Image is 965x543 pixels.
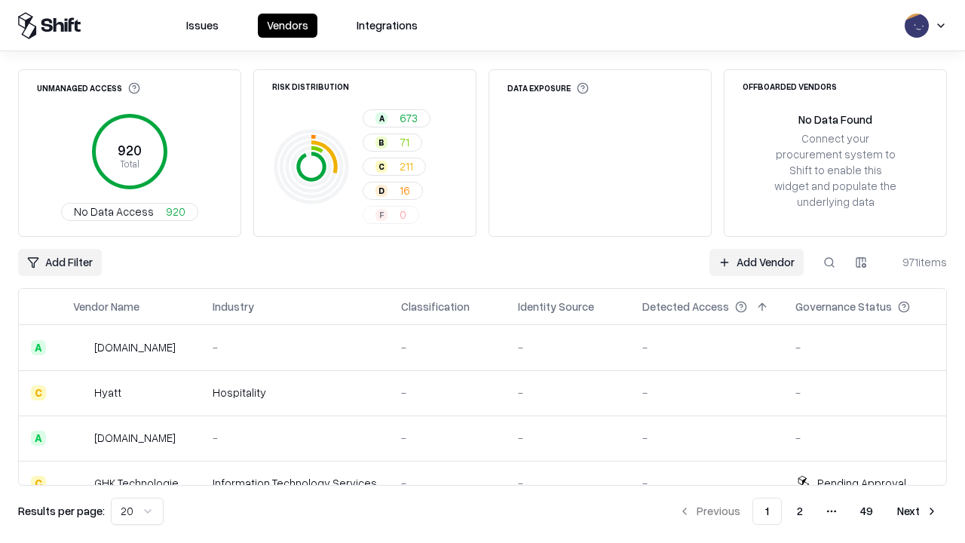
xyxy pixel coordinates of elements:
[518,339,618,355] div: -
[518,430,618,446] div: -
[709,249,804,276] a: Add Vendor
[795,339,934,355] div: -
[73,385,88,400] img: Hyatt
[785,498,815,525] button: 2
[363,182,423,200] button: D16
[363,158,426,176] button: C211
[213,299,254,314] div: Industry
[272,82,349,90] div: Risk Distribution
[401,430,494,446] div: -
[213,430,377,446] div: -
[400,134,409,150] span: 71
[375,137,388,149] div: B
[31,476,46,491] div: C
[31,340,46,355] div: A
[752,498,782,525] button: 1
[73,299,139,314] div: Vendor Name
[642,339,771,355] div: -
[213,475,377,491] div: Information Technology Services
[642,430,771,446] div: -
[795,385,934,400] div: -
[363,109,430,127] button: A673
[400,183,410,198] span: 16
[518,475,618,491] div: -
[18,503,105,519] p: Results per page:
[401,475,494,491] div: -
[348,14,427,38] button: Integrations
[375,161,388,173] div: C
[31,385,46,400] div: C
[18,249,102,276] button: Add Filter
[73,476,88,491] img: GHK Technologies Inc.
[120,158,139,170] tspan: Total
[213,339,377,355] div: -
[518,299,594,314] div: Identity Source
[887,254,947,270] div: 971 items
[166,204,185,219] span: 920
[37,82,140,94] div: Unmanaged Access
[669,498,947,525] nav: pagination
[795,430,934,446] div: -
[642,299,729,314] div: Detected Access
[375,185,388,197] div: D
[795,299,892,314] div: Governance Status
[401,299,470,314] div: Classification
[817,475,906,491] div: Pending Approval
[642,475,771,491] div: -
[31,431,46,446] div: A
[773,130,898,210] div: Connect your procurement system to Shift to enable this widget and populate the underlying data
[848,498,885,525] button: 49
[177,14,228,38] button: Issues
[94,385,121,400] div: Hyatt
[400,110,418,126] span: 673
[642,385,771,400] div: -
[375,112,388,124] div: A
[73,431,88,446] img: primesec.co.il
[73,340,88,355] img: intrado.com
[213,385,377,400] div: Hospitality
[118,142,142,158] tspan: 920
[401,385,494,400] div: -
[888,498,947,525] button: Next
[94,430,176,446] div: [DOMAIN_NAME]
[507,82,589,94] div: Data Exposure
[258,14,317,38] button: Vendors
[74,204,154,219] span: No Data Access
[743,82,837,90] div: Offboarded Vendors
[400,158,413,174] span: 211
[94,339,176,355] div: [DOMAIN_NAME]
[518,385,618,400] div: -
[61,203,198,221] button: No Data Access920
[94,475,188,491] div: GHK Technologies Inc.
[363,133,422,152] button: B71
[798,112,872,127] div: No Data Found
[401,339,494,355] div: -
